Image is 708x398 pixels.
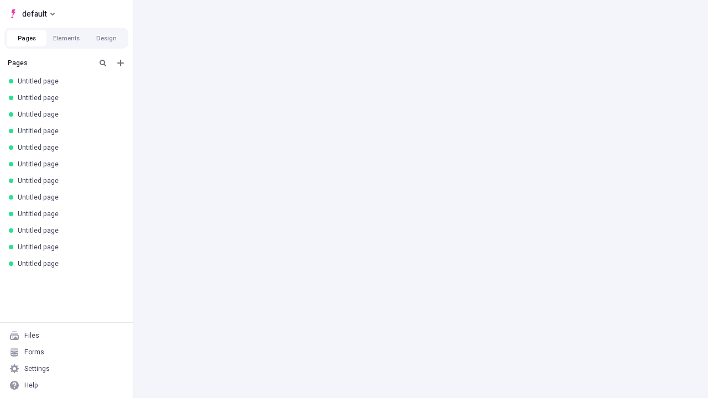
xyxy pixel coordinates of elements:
[18,259,119,268] div: Untitled page
[24,381,38,390] div: Help
[18,127,119,135] div: Untitled page
[18,143,119,152] div: Untitled page
[18,110,119,119] div: Untitled page
[46,30,86,46] button: Elements
[18,193,119,202] div: Untitled page
[18,160,119,169] div: Untitled page
[114,56,127,70] button: Add new
[18,243,119,252] div: Untitled page
[18,93,119,102] div: Untitled page
[22,7,47,20] span: default
[24,348,44,357] div: Forms
[86,30,126,46] button: Design
[24,364,50,373] div: Settings
[18,210,119,218] div: Untitled page
[18,226,119,235] div: Untitled page
[18,176,119,185] div: Untitled page
[4,6,59,22] button: Select site
[7,30,46,46] button: Pages
[8,59,92,67] div: Pages
[18,77,119,86] div: Untitled page
[24,331,39,340] div: Files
